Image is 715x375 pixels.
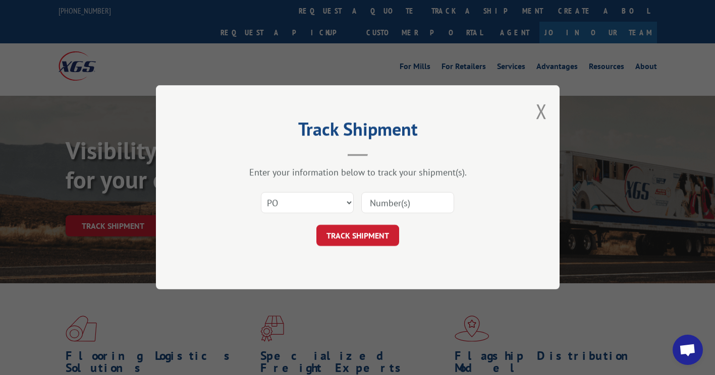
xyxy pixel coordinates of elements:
div: Enter your information below to track your shipment(s). [206,167,509,178]
input: Number(s) [361,193,454,214]
button: Close modal [536,98,547,124]
h2: Track Shipment [206,122,509,141]
div: Open chat [673,335,703,365]
button: TRACK SHIPMENT [316,225,399,246]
